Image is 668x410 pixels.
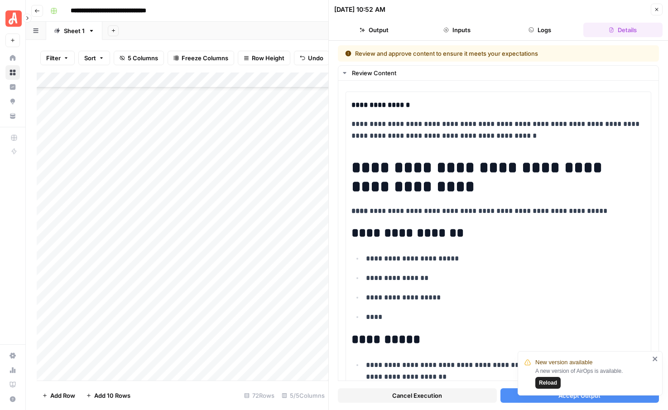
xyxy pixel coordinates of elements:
div: Sheet 1 [64,26,85,35]
a: Sheet 1 [46,22,102,40]
button: Output [334,23,413,37]
button: Freeze Columns [168,51,234,65]
a: Your Data [5,109,20,123]
div: Review and approve content to ensure it meets your expectations [345,49,595,58]
span: Reload [539,379,557,387]
a: Insights [5,80,20,94]
div: 72 Rows [240,388,278,403]
a: Home [5,51,20,65]
span: Freeze Columns [182,53,228,63]
div: Review Content [352,68,653,77]
span: New version available [535,358,592,367]
button: Logs [500,23,580,37]
span: Undo [308,53,323,63]
span: Add Row [50,391,75,400]
div: [DATE] 10:52 AM [334,5,385,14]
div: 5/5 Columns [278,388,328,403]
button: Inputs [417,23,496,37]
a: Settings [5,348,20,363]
button: Workspace: Angi [5,7,20,30]
span: Add 10 Rows [94,391,130,400]
button: Filter [40,51,75,65]
span: Filter [46,53,61,63]
a: Browse [5,65,20,80]
button: Help + Support [5,392,20,406]
button: Cancel Execution [338,388,497,403]
button: Review Content [338,66,658,80]
button: 5 Columns [114,51,164,65]
span: 5 Columns [128,53,158,63]
a: Learning Hub [5,377,20,392]
img: Angi Logo [5,10,22,27]
span: Sort [84,53,96,63]
button: Add Row [37,388,81,403]
a: Opportunities [5,94,20,109]
button: Sort [78,51,110,65]
span: Row Height [252,53,284,63]
div: A new version of AirOps is available. [535,367,649,389]
button: Details [583,23,663,37]
button: Add 10 Rows [81,388,136,403]
span: Accept Output [558,391,601,400]
span: Cancel Execution [392,391,442,400]
button: Reload [535,377,561,389]
button: close [652,355,658,362]
button: Row Height [238,51,290,65]
a: Usage [5,363,20,377]
button: Undo [294,51,329,65]
button: Accept Output [500,388,659,403]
